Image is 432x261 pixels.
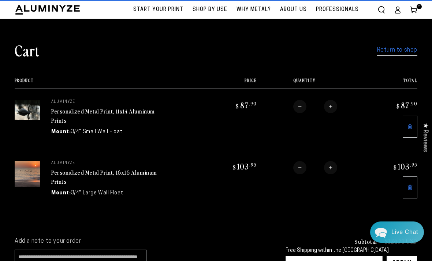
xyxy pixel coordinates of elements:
bdi: 103 [392,161,417,171]
div: Click to open Judge.me floating reviews tab [418,117,432,158]
h3: Subtotal [354,238,377,244]
span: About Us [280,5,307,14]
sup: .90 [410,100,417,107]
div: Chat widget toggle [370,221,424,243]
summary: Search our site [373,2,390,18]
span: Why Metal? [237,5,271,14]
dt: Mount: [51,128,71,136]
a: About Us [276,1,310,19]
img: 16"x16" Square White Matte Aluminyzed Photo [15,161,40,187]
bdi: 103 [232,161,257,171]
sup: .95 [249,161,257,168]
th: Price [207,78,257,89]
input: Quantity for Personalized Metal Print, 11x14 Aluminum Prints [306,100,324,113]
span: $ [233,164,236,171]
a: Professionals [312,1,362,19]
span: 2 [418,4,420,9]
a: Personalized Metal Print, 11x14 Aluminum Prints [51,107,155,124]
p: aluminyze [51,161,161,165]
a: Shop By Use [189,1,231,19]
a: Start Your Print [130,1,187,19]
bdi: 87 [235,100,257,110]
bdi: 87 [395,100,417,110]
img: Aluminyze [15,4,81,15]
sup: .90 [249,100,257,107]
dd: 3/4" Large Wall Float [71,189,123,197]
span: Shop By Use [193,5,227,14]
th: Quantity [257,78,368,89]
h1: Cart [15,41,40,60]
div: Contact Us Directly [391,221,418,243]
a: Remove 11"x14" Rectangle White Matte Aluminyzed Photo [403,116,417,138]
a: Remove 16"x16" Square White Matte Aluminyzed Photo [403,176,417,198]
span: $ [394,164,397,171]
a: Why Metal? [233,1,275,19]
sup: .95 [410,161,417,168]
span: $ [236,102,239,110]
dt: Mount: [51,189,71,197]
span: $ [396,102,400,110]
div: Free Shipping within the [GEOGRAPHIC_DATA] [286,248,417,254]
input: Quantity for Personalized Metal Print, 16x16 Aluminum Prints [306,161,324,174]
span: Professionals [316,5,359,14]
p: $124.71 USD [384,238,417,244]
th: Total [368,78,417,89]
a: Return to shop [377,45,417,56]
th: Product [15,78,207,89]
label: Add a note to your order [15,238,271,245]
a: Personalized Metal Print, 16x16 Aluminum Prints [51,168,157,186]
dd: 3/4" Small Wall Float [71,128,123,136]
span: Start Your Print [133,5,183,14]
img: 11"x14" Rectangle White Matte Aluminyzed Photo [15,100,40,120]
p: aluminyze [51,100,161,104]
